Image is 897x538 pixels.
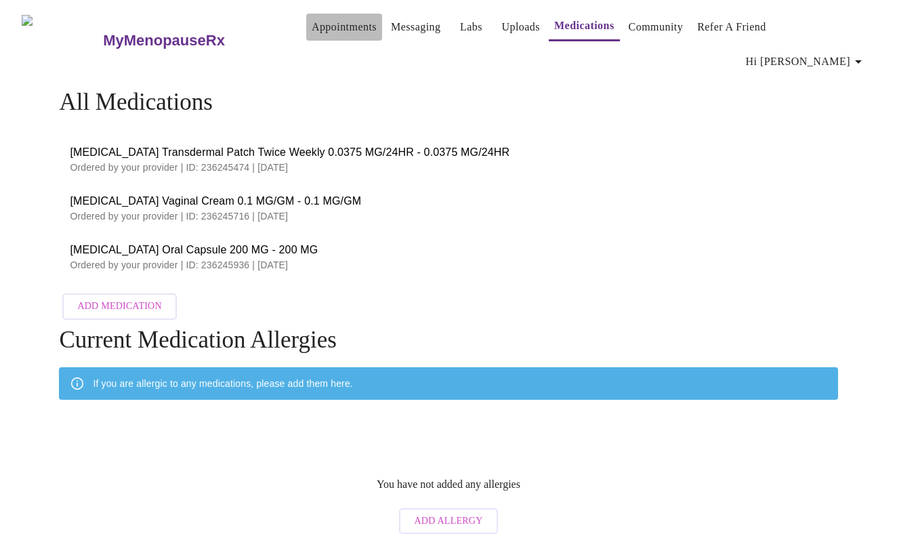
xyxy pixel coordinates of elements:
a: Labs [460,18,482,37]
span: [MEDICAL_DATA] Transdermal Patch Twice Weekly 0.0375 MG/24HR - 0.0375 MG/24HR [70,144,827,161]
a: Appointments [312,18,377,37]
div: If you are allergic to any medications, please add them here. [93,371,352,396]
button: Labs [449,14,493,41]
a: Medications [554,16,614,35]
button: Community [623,14,689,41]
p: Ordered by your provider | ID: 236245474 | [DATE] [70,161,827,174]
button: Add Allergy [399,508,497,535]
button: Add Medication [62,293,176,320]
p: Ordered by your provider | ID: 236245936 | [DATE] [70,258,827,272]
a: Community [629,18,684,37]
img: MyMenopauseRx Logo [22,15,102,66]
h3: MyMenopauseRx [103,32,225,49]
h4: Current Medication Allergies [59,327,837,354]
button: Hi [PERSON_NAME] [740,48,872,75]
button: Appointments [306,14,382,41]
a: Messaging [391,18,440,37]
p: Ordered by your provider | ID: 236245716 | [DATE] [70,209,827,223]
button: Medications [549,12,620,41]
a: MyMenopauseRx [102,17,279,64]
button: Uploads [496,14,545,41]
span: Hi [PERSON_NAME] [746,52,867,71]
h4: All Medications [59,89,837,116]
span: [MEDICAL_DATA] Vaginal Cream 0.1 MG/GM - 0.1 MG/GM [70,193,827,209]
p: You have not added any allergies [377,478,520,491]
button: Messaging [385,14,446,41]
a: Uploads [501,18,540,37]
span: Add Allergy [414,513,482,530]
span: [MEDICAL_DATA] Oral Capsule 200 MG - 200 MG [70,242,827,258]
button: Refer a Friend [692,14,772,41]
span: Add Medication [77,298,161,315]
a: Refer a Friend [697,18,766,37]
